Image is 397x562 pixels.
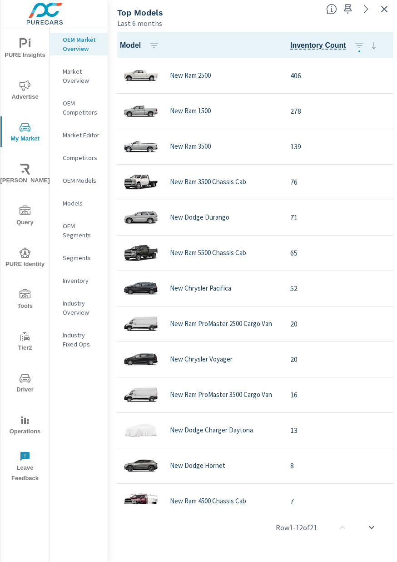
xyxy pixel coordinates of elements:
p: 278 [290,105,379,116]
img: glamour [123,452,159,479]
div: Market Overview [50,65,108,87]
div: OEM Segments [50,219,108,242]
a: See more details in report [359,2,373,16]
p: New Ram 4500 Chassis Cab [170,497,246,505]
p: 76 [290,176,379,187]
span: Find the biggest opportunities within your model lineup nationwide. [Source: Market registration ... [326,4,337,15]
p: Row 1 - 12 of 21 [276,522,317,533]
img: glamour [123,275,159,302]
div: Industry Fixed Ops [50,328,108,351]
p: OEM Models [63,176,100,185]
img: glamour [123,97,159,125]
span: Save this to your personalized report [341,2,355,16]
p: New Dodge Hornet [170,462,225,470]
button: scroll to bottom [361,517,382,538]
div: OEM Market Overview [50,33,108,55]
p: Industry Overview [63,299,100,317]
img: glamour [123,310,159,337]
p: 20 [290,318,379,329]
span: [PERSON_NAME] [3,164,47,186]
p: New Ram ProMaster 2500 Cargo Van [170,320,272,328]
p: New Chrysler Pacifica [170,284,231,292]
span: Leave Feedback [3,451,47,484]
p: Last 6 months [117,18,162,29]
div: Industry Overview [50,296,108,319]
p: Models [63,199,100,208]
div: nav menu [0,27,50,487]
p: New Dodge Durango [170,213,229,221]
p: 65 [290,247,379,258]
p: 16 [290,389,379,400]
span: Tier2 [3,331,47,353]
p: Inventory [63,276,100,285]
span: My Market [3,122,47,144]
div: Market Editor [50,128,108,142]
p: 139 [290,141,379,152]
span: PURE Insights [3,38,47,60]
img: glamour [123,239,159,266]
p: Segments [63,253,100,262]
p: New Ram 5500 Chassis Cab [170,249,246,257]
img: glamour [123,381,159,408]
div: Segments [50,251,108,265]
p: 406 [290,70,379,81]
img: glamour [123,346,159,373]
p: 71 [290,212,379,223]
img: glamour [123,62,159,89]
p: New Ram 2500 [170,71,211,80]
div: Competitors [50,151,108,165]
p: New Ram 1500 [170,107,211,115]
img: glamour [123,487,159,515]
img: glamour [123,204,159,231]
span: Inventory Count [290,40,379,51]
span: Tools [3,289,47,311]
span: PURE Identity [3,247,47,270]
span: Operations [3,415,47,437]
p: Industry Fixed Ops [63,331,100,349]
p: 13 [290,425,379,436]
img: glamour [123,416,159,444]
span: Model [120,40,163,51]
p: Market Overview [63,67,100,85]
p: New Ram ProMaster 3500 Cargo Van [170,391,272,399]
span: Query [3,206,47,228]
p: OEM Segments [63,221,100,240]
p: OEM Market Overview [63,35,100,53]
p: 20 [290,354,379,365]
span: Driver [3,373,47,395]
p: Competitors [63,153,100,162]
span: Advertise [3,80,47,102]
div: Models [50,196,108,210]
p: New Ram 3500 [170,142,211,151]
p: 7 [290,496,379,507]
img: glamour [123,133,159,160]
p: OEM Competitors [63,99,100,117]
p: Market Editor [63,130,100,140]
img: glamour [123,168,159,196]
span: Inventory Count [290,40,346,51]
p: 8 [290,460,379,471]
div: OEM Models [50,174,108,187]
p: New Dodge Charger Daytona [170,426,253,434]
p: New Ram 3500 Chassis Cab [170,178,246,186]
p: New Chrysler Voyager [170,355,233,363]
button: Exit Fullscreen [377,2,392,16]
h5: Top Models [117,8,163,17]
div: OEM Competitors [50,96,108,119]
p: 52 [290,283,379,294]
div: Inventory [50,274,108,287]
